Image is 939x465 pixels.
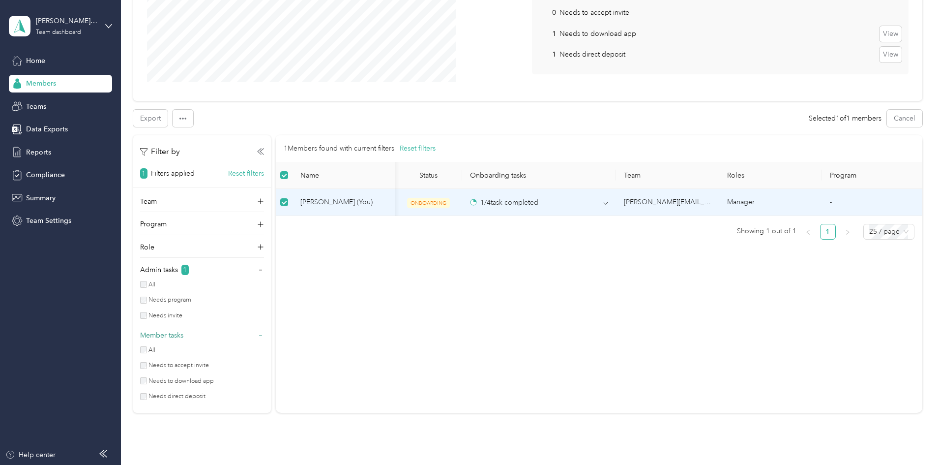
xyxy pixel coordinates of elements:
div: Selected 1 of 1 members [809,113,881,124]
th: Onboarding tasks [462,162,616,189]
label: Needs to download app [147,377,214,386]
span: Reports [26,147,51,157]
td: christopher.schafbuch@graybar.com [616,189,719,216]
button: right [840,224,855,240]
label: Needs direct deposit [147,392,206,401]
li: 1 [820,224,836,240]
div: Team dashboard [36,30,81,35]
span: left [805,229,811,235]
p: Needs to download app [559,29,636,39]
span: Teams [26,101,46,112]
th: Team [616,162,719,189]
button: Export [133,110,168,127]
p: 0 [539,7,556,18]
span: Members [26,78,56,89]
li: Previous Page [800,224,816,240]
li: Next Page [840,224,855,240]
iframe: Everlance-gr Chat Button Frame [884,410,939,465]
span: 1 [181,265,189,275]
span: [PERSON_NAME] (You) [300,197,387,208]
p: 1 Members found with current filters [284,143,394,154]
p: 1 [539,29,556,39]
button: Reset filters [400,143,436,154]
span: 1 [140,168,147,179]
span: Team Settings [26,216,71,226]
button: View [880,47,902,62]
th: Name [293,162,395,189]
span: Data Exports [26,124,68,134]
button: Help center [5,450,56,460]
p: Filters applied [151,168,195,179]
span: Summary [26,193,56,203]
label: Needs to accept invite [147,361,209,370]
span: Showing 1 out of 1 [737,224,796,239]
span: Name [300,171,387,180]
td: - [822,189,922,216]
span: ONBOARDING [407,198,450,208]
td: ONBOARDING [395,189,462,216]
a: 1 [821,224,835,239]
p: Needs to accept invite [559,7,629,18]
th: Status [395,162,462,189]
td: Robert Long (You) [293,189,395,216]
p: Filter by [140,146,180,158]
p: Needs direct deposit [559,49,625,60]
p: Team [140,196,157,207]
button: Cancel [887,110,922,127]
div: 1 / 4 task completed [470,197,538,208]
div: [PERSON_NAME][EMAIL_ADDRESS][PERSON_NAME][DOMAIN_NAME] [36,16,97,26]
label: Needs invite [147,311,183,320]
p: Program [140,219,167,229]
button: left [800,224,816,240]
span: Home [26,56,45,66]
span: Compliance [26,170,65,180]
button: View [880,26,902,42]
p: Member tasks [140,330,183,341]
span: right [845,229,851,235]
label: Needs program [147,296,192,305]
td: Manager [719,189,822,216]
th: Roles [719,162,822,189]
p: Admin tasks [140,265,178,275]
button: Reset filters [228,168,264,179]
th: Program [822,162,922,189]
p: Role [140,242,154,252]
span: 25 / page [869,224,909,239]
p: 1 [539,49,556,60]
label: All [147,280,156,289]
label: All [147,346,156,355]
div: Page Size [863,224,914,240]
